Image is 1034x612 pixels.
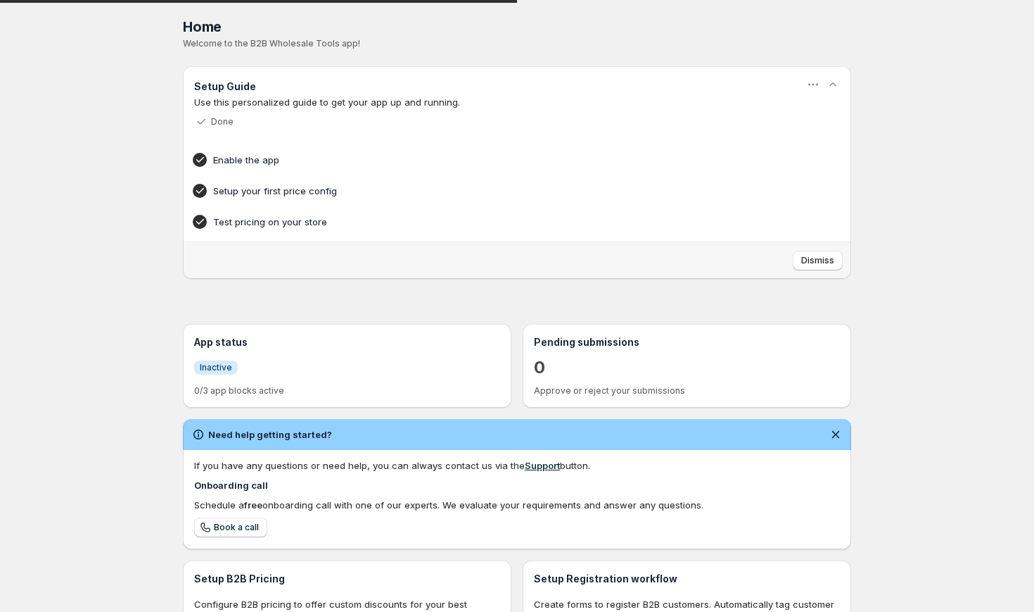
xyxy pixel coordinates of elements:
a: InfoInactive [194,360,238,375]
p: Welcome to the B2B Wholesale Tools app! [183,38,851,49]
h3: Setup Registration workflow [534,572,840,586]
h2: Need help getting started? [208,427,332,442]
h3: App status [194,335,500,349]
a: 0 [534,356,545,379]
span: Home [183,18,222,35]
button: Dismiss [793,251,843,270]
span: Inactive [200,362,232,373]
span: Dismiss [801,255,834,266]
p: 0/3 app blocks active [194,385,500,396]
button: Dismiss notification [826,425,845,444]
div: If you have any questions or need help, you can always contact us via the button. [194,458,840,473]
h4: Onboarding call [194,478,840,492]
h3: Setup Guide [194,80,256,94]
a: Support [525,460,560,471]
h3: Pending submissions [534,335,840,349]
div: Schedule a onboarding call with one of our experts. We evaluate your requirements and answer any ... [194,498,840,512]
p: Done [211,116,234,127]
a: Book a call [194,518,267,537]
h4: Setup your first price config [213,184,777,198]
h3: Setup B2B Pricing [194,572,500,586]
p: Use this personalized guide to get your app up and running. [194,95,840,109]
p: Approve or reject your submissions [534,385,840,396]
h4: Test pricing on your store [213,215,777,229]
b: free [244,499,262,511]
h4: Enable the app [213,153,777,167]
span: Book a call [214,522,259,533]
